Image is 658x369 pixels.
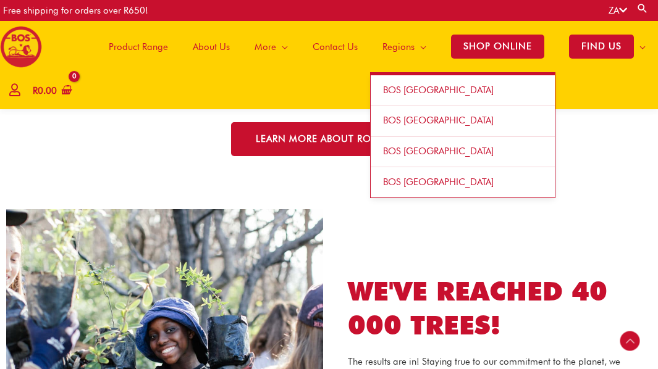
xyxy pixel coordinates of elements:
span: About Us [193,28,230,65]
a: Contact Us [300,21,370,72]
span: Contact Us [313,28,358,65]
a: More [242,21,300,72]
span: BOS [GEOGRAPHIC_DATA] [383,85,494,96]
span: BOS [GEOGRAPHIC_DATA] [383,176,494,188]
a: Regions [370,21,439,72]
span: SHOP ONLINE [451,35,544,59]
span: R [33,85,38,96]
a: SHOP ONLINE [439,21,557,72]
a: LEARN MORE ABOUT ROOIBOS [231,122,428,156]
span: BOS [GEOGRAPHIC_DATA] [383,146,494,157]
bdi: 0.00 [33,85,57,96]
a: BOS [GEOGRAPHIC_DATA] [371,167,555,197]
span: Product Range [109,28,168,65]
a: ZA [609,5,627,16]
nav: Site Navigation [87,21,658,72]
span: LEARN MORE ABOUT ROOIBOS [256,135,403,144]
h2: WE'VE REACHED 40 000 TREES! [348,275,640,342]
span: Regions [382,28,415,65]
a: View Shopping Cart, empty [30,77,72,105]
a: BOS [GEOGRAPHIC_DATA] [371,75,555,106]
a: BOS [GEOGRAPHIC_DATA] [371,137,555,168]
span: More [255,28,276,65]
span: FIND US [569,35,634,59]
a: Product Range [96,21,180,72]
a: About Us [180,21,242,72]
a: Search button [636,2,649,14]
span: BOS [GEOGRAPHIC_DATA] [383,115,494,126]
a: BOS [GEOGRAPHIC_DATA] [371,106,555,137]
